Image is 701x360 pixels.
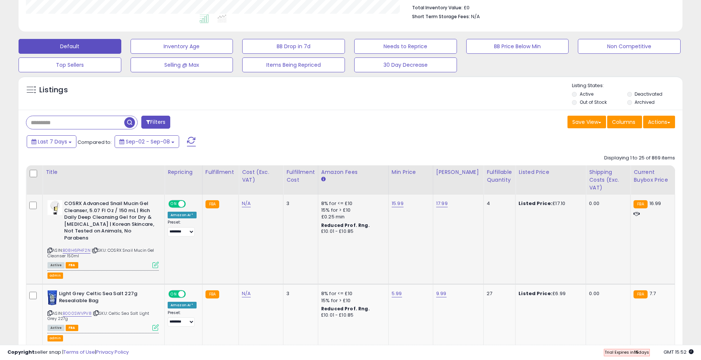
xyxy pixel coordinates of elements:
button: Columns [607,116,642,128]
b: Reduced Prof. Rng. [321,222,370,228]
div: [PERSON_NAME] [436,168,480,176]
div: Cost (Exc. VAT) [242,168,280,184]
label: Out of Stock [580,99,607,105]
b: 15 [634,349,638,355]
div: Listed Price [519,168,583,176]
span: | SKU: Celtic Sea Salt Light Grey 227g [47,310,149,321]
p: Listing States: [572,82,682,89]
button: Inventory Age [131,39,233,54]
button: admin [47,273,63,279]
button: Non Competitive [578,39,681,54]
a: N/A [242,200,251,207]
small: FBA [633,290,647,298]
span: OFF [185,291,197,297]
button: Last 7 Days [27,135,76,148]
b: Light Grey Celtic Sea Salt 227g Resealable Bag [59,290,149,306]
button: Needs to Reprice [354,39,457,54]
button: Filters [141,116,170,129]
span: Last 7 Days [38,138,67,145]
button: Selling @ Max [131,57,233,72]
span: N/A [471,13,480,20]
div: 27 [487,290,510,297]
label: Archived [635,99,655,105]
span: OFF [185,201,197,207]
div: Current Buybox Price [633,168,672,184]
div: Shipping Costs (Exc. VAT) [589,168,627,192]
div: Fulfillable Quantity [487,168,512,184]
div: 15% for > £10 [321,297,383,304]
div: 3 [286,290,312,297]
button: admin [47,335,63,341]
small: FBA [633,200,647,208]
label: Active [580,91,593,97]
div: Amazon Fees [321,168,385,176]
small: Amazon Fees. [321,176,326,183]
a: 17.99 [436,200,448,207]
a: 15.99 [392,200,404,207]
a: Terms of Use [63,349,95,356]
span: 7.7 [649,290,656,297]
button: 30 Day Decrease [354,57,457,72]
b: Total Inventory Value: [412,4,463,11]
button: Sep-02 - Sep-08 [115,135,179,148]
a: N/A [242,290,251,297]
span: Trial Expires in days [605,349,649,355]
div: 8% for <= £10 [321,290,383,297]
b: Short Term Storage Fees: [412,13,470,20]
span: Compared to: [78,139,112,146]
b: Listed Price: [519,290,552,297]
span: 16.99 [649,200,661,207]
div: £0.25 min [321,214,383,220]
span: FBA [66,262,78,268]
img: 41Wh6+ZtFHL._SL40_.jpg [47,290,57,305]
div: 15% for > £10 [321,207,383,214]
button: Default [19,39,121,54]
a: 9.99 [436,290,447,297]
div: 0.00 [589,290,625,297]
a: 5.99 [392,290,402,297]
b: COSRX Advanced Snail Mucin Gel Cleanser, 5.07 Fl Oz / 150 mL | Rich Daily Deep Cleansing Gel for ... [64,200,154,243]
small: FBA [205,290,219,298]
div: Amazon AI * [168,212,197,218]
button: Actions [643,116,675,128]
div: Preset: [168,310,197,327]
span: | SKU: COSRX Snail Mucin Gel Cleanser 150ml [47,247,154,258]
span: 2025-09-16 15:52 GMT [664,349,694,356]
h5: Listings [39,85,68,95]
a: B000SWVPV8 [63,310,92,317]
div: Preset: [168,220,197,237]
div: Min Price [392,168,430,176]
strong: Copyright [7,349,34,356]
div: Displaying 1 to 25 of 869 items [604,155,675,162]
span: All listings currently available for purchase on Amazon [47,262,65,268]
div: Fulfillment [205,168,236,176]
button: Save View [567,116,606,128]
div: £17.10 [519,200,580,207]
b: Listed Price: [519,200,552,207]
div: Amazon AI * [168,302,197,308]
button: Top Sellers [19,57,121,72]
div: seller snap | | [7,349,129,356]
span: Sep-02 - Sep-08 [126,138,170,145]
b: Reduced Prof. Rng. [321,305,370,312]
div: 0.00 [589,200,625,207]
div: Fulfillment Cost [286,168,315,184]
div: £10.01 - £10.85 [321,228,383,235]
div: £10.01 - £10.85 [321,312,383,318]
a: Privacy Policy [96,349,129,356]
img: 31JeJpTQiDL._SL40_.jpg [47,200,62,215]
button: BB Price Below Min [466,39,569,54]
li: £0 [412,3,669,11]
a: B08H6PHF2N [63,247,90,254]
span: Columns [612,118,635,126]
div: Title [46,168,161,176]
button: Items Being Repriced [242,57,345,72]
div: Repricing [168,168,199,176]
div: £6.99 [519,290,580,297]
label: Deactivated [635,91,662,97]
span: ON [169,201,178,207]
span: All listings currently available for purchase on Amazon [47,325,65,331]
div: ASIN: [47,290,159,330]
div: 3 [286,200,312,207]
button: BB Drop in 7d [242,39,345,54]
